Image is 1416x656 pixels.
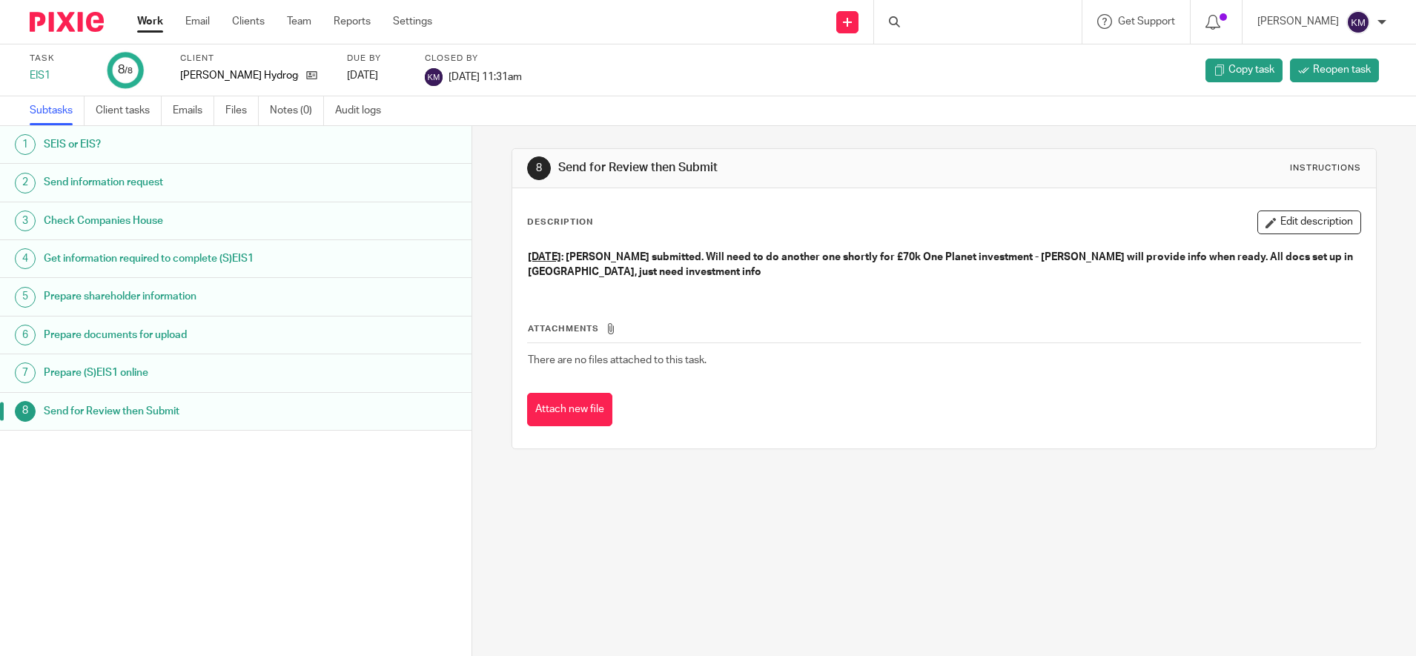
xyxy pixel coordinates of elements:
h1: Check Companies House [44,210,319,232]
div: 5 [15,287,36,308]
img: Pixie [30,12,104,32]
span: Copy task [1228,62,1274,77]
a: Clients [232,14,265,29]
h1: Prepare documents for upload [44,324,319,346]
h1: Get information required to complete (S)EIS1 [44,248,319,270]
div: 6 [15,325,36,345]
span: Reopen task [1313,62,1371,77]
h1: Send information request [44,171,319,193]
a: Copy task [1205,59,1283,82]
a: Notes (0) [270,96,324,125]
div: 4 [15,248,36,269]
label: Closed by [425,53,522,64]
label: Task [30,53,89,64]
div: 8 [527,156,551,180]
a: Work [137,14,163,29]
span: Get Support [1118,16,1175,27]
a: Settings [393,14,432,29]
a: Reopen task [1290,59,1379,82]
div: 1 [15,134,36,155]
a: Client tasks [96,96,162,125]
div: 7 [15,362,36,383]
button: Edit description [1257,211,1361,234]
a: Audit logs [335,96,392,125]
label: Client [180,53,328,64]
span: Attachments [528,325,599,333]
div: EIS1 [30,68,89,83]
p: [PERSON_NAME] Hydrogen [180,68,299,83]
small: /8 [125,67,133,75]
a: Email [185,14,210,29]
a: Emails [173,96,214,125]
h1: SEIS or EIS? [44,133,319,156]
label: Due by [347,53,406,64]
strong: : [PERSON_NAME] submitted. Will need to do another one shortly for £70k One Planet investment - [... [528,252,1355,277]
p: Description [527,216,593,228]
a: Subtasks [30,96,85,125]
div: 8 [118,62,133,79]
div: [DATE] [347,68,406,83]
a: Team [287,14,311,29]
div: 8 [15,401,36,422]
span: There are no files attached to this task. [528,355,707,365]
div: Instructions [1290,162,1361,174]
a: Files [225,96,259,125]
button: Attach new file [527,393,612,426]
p: [PERSON_NAME] [1257,14,1339,29]
img: svg%3E [1346,10,1370,34]
div: 2 [15,173,36,193]
img: svg%3E [425,68,443,86]
h1: Prepare (S)EIS1 online [44,362,319,384]
h1: Prepare shareholder information [44,285,319,308]
h1: Send for Review then Submit [558,160,976,176]
span: [DATE] 11:31am [449,71,522,82]
a: Reports [334,14,371,29]
div: 3 [15,211,36,231]
u: [DATE] [528,252,561,262]
h1: Send for Review then Submit [44,400,319,423]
